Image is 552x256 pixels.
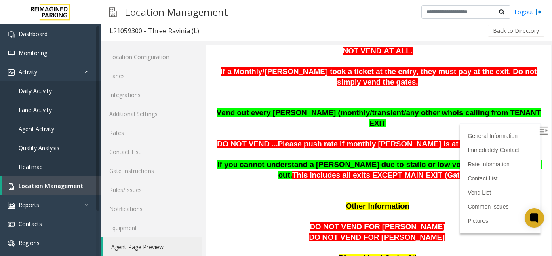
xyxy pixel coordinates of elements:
[101,66,202,85] a: Lanes
[101,199,202,218] a: Notifications
[19,68,37,76] span: Activity
[261,158,302,165] a: Common Issues
[19,201,39,209] span: Reports
[103,177,239,186] span: DO NOT VEND FOR [PERSON_NAME]
[19,106,52,114] span: Lane Activity
[101,85,202,104] a: Integrations
[535,8,542,16] img: logout
[261,130,291,136] a: Contact List
[19,87,52,95] span: Daily Activity
[11,94,296,103] span: DO NOT VEND ...Please push rate if monthly [PERSON_NAME] is at the Visitor (
[101,161,202,180] a: Gate Instructions
[261,87,312,94] a: General Information
[11,63,251,72] span: Vend out every [PERSON_NAME] (monthly/transient/any other who
[8,240,15,247] img: 'icon'
[72,115,336,134] span: them out.
[101,47,202,66] a: Location Configuration
[8,50,15,57] img: 'icon'
[19,220,42,228] span: Contacts
[101,142,202,161] a: Contact List
[514,8,542,16] a: Logout
[103,188,238,196] span: DO NOT VEND FOR [PERSON_NAME]
[101,180,202,199] a: Rules/Issues
[8,183,15,190] img: 'icon'
[261,116,303,122] a: Rate Information
[488,25,544,37] button: Back to Directory
[101,218,202,237] a: Equipment
[19,30,48,38] span: Dashboard
[110,25,199,36] div: L21059300 - Three Ravinia (L)
[15,22,331,41] span: If a Monthly/[PERSON_NAME] took a ticket at the entry, they must pay at the exit. Do not simply v...
[8,202,15,209] img: 'icon'
[8,221,15,228] img: 'icon'
[261,172,282,179] a: Pictures
[11,115,300,123] span: If you cannot understand a [PERSON_NAME] due to static or low volume, please
[86,125,271,134] span: This includes all exits EXCEPT MAIN EXIT (Gate 32)
[101,123,202,142] a: Rates
[333,81,341,89] img: Open/Close Sidebar Menu
[101,104,202,123] a: Additional Settings
[121,2,232,22] h3: Location Management
[8,31,15,38] img: 'icon'
[261,144,285,150] a: Vend List
[19,182,83,190] span: Location Management
[19,144,59,152] span: Quality Analysis
[140,157,204,165] span: Other Information
[109,2,117,22] img: pageIcon
[2,176,101,195] a: Location Management
[19,49,47,57] span: Monitoring
[19,125,54,133] span: Agent Activity
[261,102,313,108] a: Immediately Contact
[19,239,40,247] span: Regions
[133,208,211,217] span: Phone Vend Code: 9#
[8,69,15,76] img: 'icon'
[19,163,43,171] span: Heatmap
